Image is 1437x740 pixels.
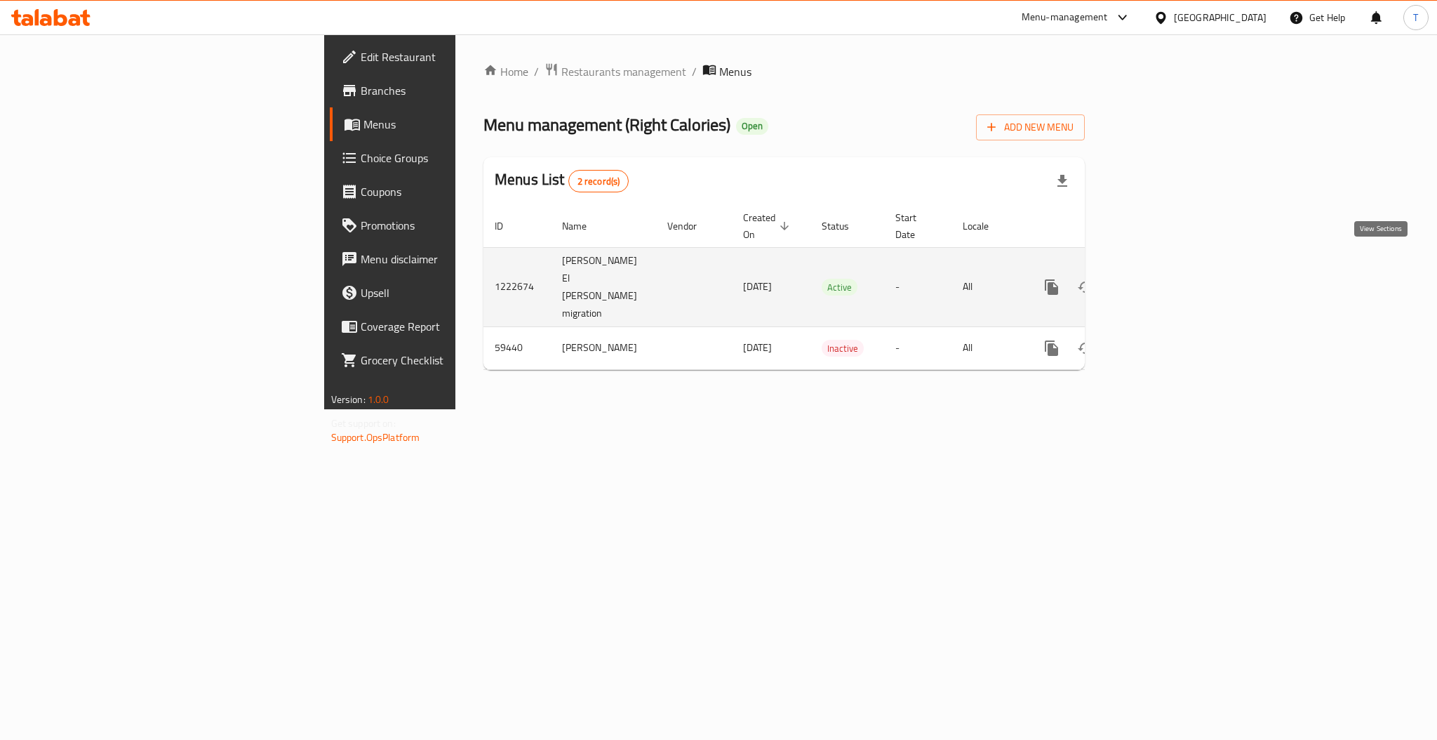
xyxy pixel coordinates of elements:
[743,277,772,296] span: [DATE]
[361,251,553,267] span: Menu disclaimer
[361,48,553,65] span: Edit Restaurant
[884,247,951,326] td: -
[1035,331,1069,365] button: more
[822,341,864,357] span: Inactive
[1045,164,1079,198] div: Export file
[1035,270,1069,304] button: more
[368,390,389,409] span: 1.0.0
[361,150,553,166] span: Choice Groups
[1024,205,1181,248] th: Actions
[743,338,772,357] span: [DATE]
[331,390,366,409] span: Version:
[330,107,564,141] a: Menus
[330,175,564,209] a: Coupons
[330,141,564,175] a: Choice Groups
[1069,331,1102,365] button: Change Status
[884,326,951,369] td: -
[483,109,730,140] span: Menu management ( Right Calories )
[363,116,553,133] span: Menus
[1022,9,1108,26] div: Menu-management
[736,120,768,132] span: Open
[361,352,553,369] span: Grocery Checklist
[568,170,629,192] div: Total records count
[361,82,553,99] span: Branches
[976,114,1085,140] button: Add New Menu
[1069,270,1102,304] button: Change Status
[361,183,553,200] span: Coupons
[562,218,605,234] span: Name
[330,242,564,276] a: Menu disclaimer
[330,74,564,107] a: Branches
[495,218,521,234] span: ID
[361,217,553,234] span: Promotions
[551,247,656,326] td: [PERSON_NAME] El [PERSON_NAME] migration
[822,218,867,234] span: Status
[495,169,629,192] h2: Menus List
[330,276,564,310] a: Upsell
[361,284,553,301] span: Upsell
[951,247,1024,326] td: All
[331,414,396,432] span: Get support on:
[1174,10,1266,25] div: [GEOGRAPHIC_DATA]
[483,205,1181,370] table: enhanced table
[667,218,715,234] span: Vendor
[719,63,751,80] span: Menus
[361,318,553,335] span: Coverage Report
[736,118,768,135] div: Open
[330,40,564,74] a: Edit Restaurant
[987,119,1074,136] span: Add New Menu
[743,209,794,243] span: Created On
[331,428,420,447] a: Support.OpsPlatform
[822,279,857,296] span: Active
[963,218,1007,234] span: Locale
[895,209,935,243] span: Start Date
[561,63,686,80] span: Restaurants management
[330,209,564,242] a: Promotions
[551,326,656,369] td: [PERSON_NAME]
[330,310,564,343] a: Coverage Report
[330,343,564,377] a: Grocery Checklist
[951,326,1024,369] td: All
[544,62,686,81] a: Restaurants management
[569,175,629,188] span: 2 record(s)
[1413,10,1418,25] span: T
[483,62,1085,81] nav: breadcrumb
[692,63,697,80] li: /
